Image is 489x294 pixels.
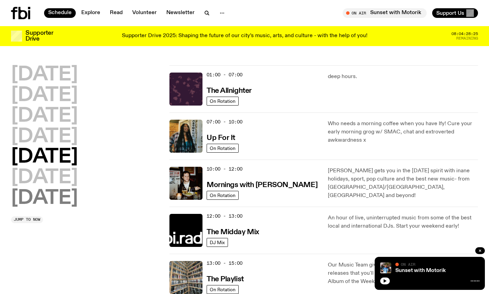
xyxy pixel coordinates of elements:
[207,276,244,283] h3: The Playlist
[451,32,478,36] span: 08:04:28:25
[328,261,478,286] p: Our Music Team gives you a first listen to all the best new releases that you'll be hearing on fb...
[207,229,259,236] h3: The Midday Mix
[11,127,78,146] button: [DATE]
[207,182,318,189] h3: Mornings with [PERSON_NAME]
[343,8,427,18] button: On AirSunset with Motorik
[128,8,161,18] a: Volunteer
[11,189,78,208] button: [DATE]
[401,262,415,266] span: On Air
[436,10,464,16] span: Support Us
[207,227,259,236] a: The Midday Mix
[207,72,242,78] span: 01:00 - 07:00
[207,260,242,266] span: 13:00 - 15:00
[395,268,446,273] a: Sunset with Motorik
[328,214,478,230] p: An hour of live, uninterrupted music from some of the best local and international DJs. Start you...
[207,119,242,125] span: 07:00 - 10:00
[380,262,391,273] img: Andrew, Reenie, and Pat stand in a row, smiling at the camera, in dappled light with a vine leafe...
[207,238,228,247] a: DJ Mix
[210,145,236,151] span: On Rotation
[207,134,235,142] h3: Up For It
[11,168,78,187] button: [DATE]
[207,166,242,172] span: 10:00 - 12:00
[11,148,78,167] button: [DATE]
[169,120,202,153] img: Ify - a Brown Skin girl with black braided twists, looking up to the side with her tongue stickin...
[11,216,43,223] button: Jump to now
[328,73,478,81] p: deep hours.
[207,97,239,106] a: On Rotation
[456,36,478,40] span: Remaining
[207,191,239,200] a: On Rotation
[207,274,244,283] a: The Playlist
[11,86,78,105] button: [DATE]
[106,8,127,18] a: Read
[210,287,236,292] span: On Rotation
[207,86,252,95] a: The Allnighter
[11,107,78,126] button: [DATE]
[207,285,239,294] a: On Rotation
[328,120,478,144] p: Who needs a morning coffee when you have Ify! Cure your early morning grog w/ SMAC, chat and extr...
[122,33,367,39] p: Supporter Drive 2025: Shaping the future of our city’s music, arts, and culture - with the help o...
[25,30,53,42] h3: Supporter Drive
[14,218,40,221] span: Jump to now
[11,65,78,85] button: [DATE]
[328,167,478,200] p: [PERSON_NAME] gets you in the [DATE] spirit with inane holidays, sport, pop culture and the best ...
[207,144,239,153] a: On Rotation
[210,240,225,245] span: DJ Mix
[169,167,202,200] img: Sam blankly stares at the camera, brightly lit by a camera flash wearing a hat collared shirt and...
[77,8,104,18] a: Explore
[207,133,235,142] a: Up For It
[44,8,76,18] a: Schedule
[207,180,318,189] a: Mornings with [PERSON_NAME]
[210,193,236,198] span: On Rotation
[210,98,236,104] span: On Rotation
[162,8,199,18] a: Newsletter
[207,213,242,219] span: 12:00 - 13:00
[169,261,202,294] img: A corner shot of the fbi music library
[432,8,478,18] button: Support Us
[207,87,252,95] h3: The Allnighter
